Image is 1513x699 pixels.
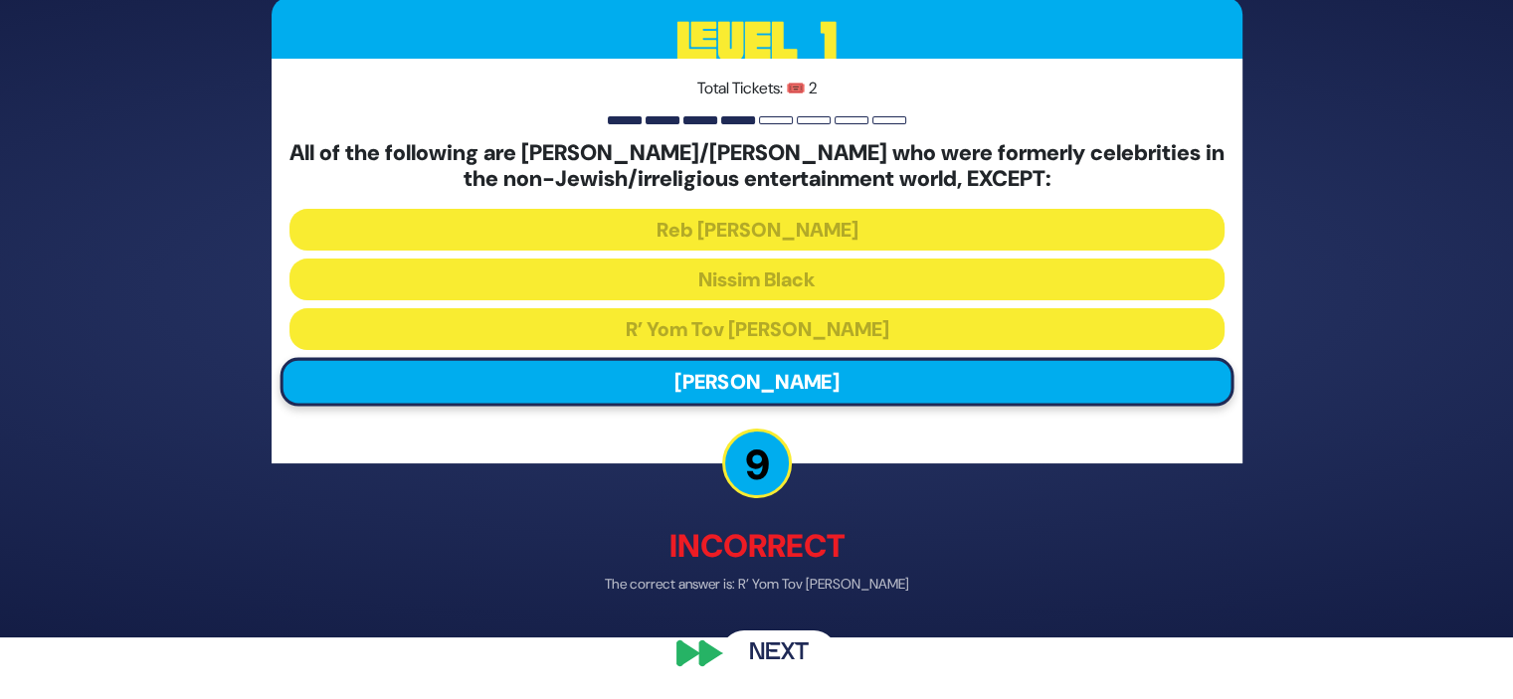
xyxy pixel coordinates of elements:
p: The correct answer is: R’ Yom Tov [PERSON_NAME] [272,574,1242,595]
button: [PERSON_NAME] [280,357,1233,406]
p: Incorrect [272,522,1242,570]
p: 9 [722,429,792,498]
p: Total Tickets: 🎟️ 2 [289,77,1225,100]
button: R’ Yom Tov [PERSON_NAME] [289,308,1225,350]
button: Next [721,630,837,676]
button: Reb [PERSON_NAME] [289,209,1225,251]
button: Nissim Black [289,259,1225,300]
h5: All of the following are [PERSON_NAME]/[PERSON_NAME] who were formerly celebrities in the non-Jew... [289,140,1225,193]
